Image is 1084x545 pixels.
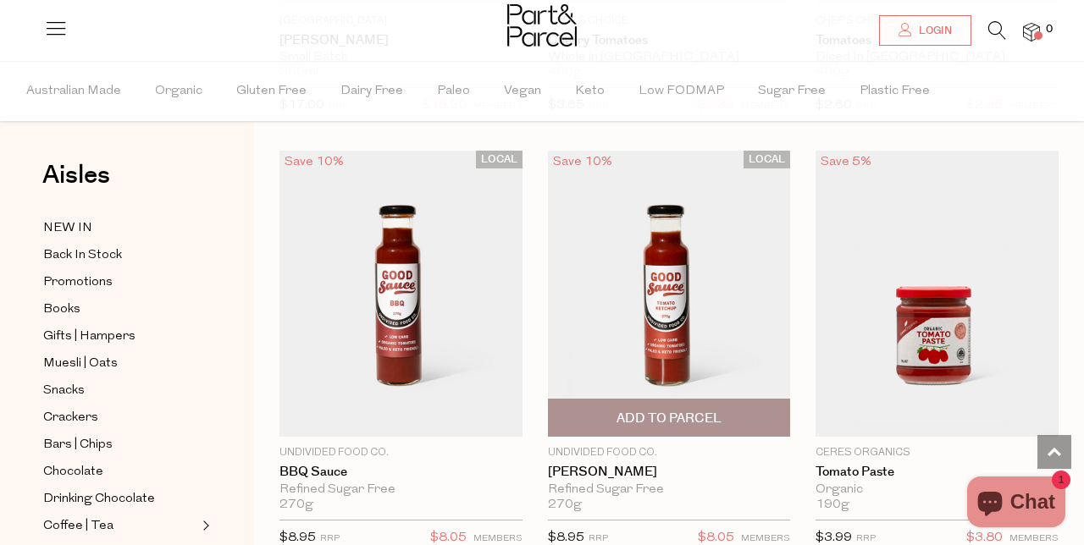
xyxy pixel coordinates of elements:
[43,300,80,320] span: Books
[915,24,952,38] span: Login
[816,151,877,173] div: Save 5%
[279,465,523,480] a: BBQ Sauce
[43,489,155,509] span: Drinking Chocolate
[962,476,1070,531] inbox-online-store-chat: Shopify online store chat
[856,534,876,543] small: RRP
[43,354,118,374] span: Muesli | Oats
[43,380,197,401] a: Snacks
[43,245,197,266] a: Back In Stock
[816,482,1059,498] div: Organic
[43,461,197,482] a: Chocolate
[43,245,122,266] span: Back In Stock
[43,434,197,455] a: Bars | Chips
[43,516,113,537] span: Coffee | Tea
[198,515,210,536] button: Expand/Collapse Coffee | Tea
[279,151,523,437] img: BBQ Sauce
[548,151,617,173] div: Save 10%
[816,445,1059,460] p: Ceres Organics
[43,299,197,320] a: Books
[26,62,121,121] span: Australian Made
[43,407,197,428] a: Crackers
[43,218,92,239] span: NEW IN
[43,408,98,428] span: Crackers
[43,353,197,374] a: Muesli | Oats
[43,326,197,347] a: Gifts | Hampers
[43,435,113,455] span: Bars | Chips
[279,151,349,173] div: Save 10%
[1023,23,1040,41] a: 0
[473,534,523,543] small: MEMBERS
[816,465,1059,480] a: Tomato Paste
[1009,534,1059,543] small: MEMBERS
[744,151,790,168] span: LOCAL
[548,482,791,498] div: Refined Sugar Free
[43,381,85,401] span: Snacks
[816,151,1059,437] img: Tomato Paste
[816,531,852,544] span: $3.99
[43,462,103,482] span: Chocolate
[279,482,523,498] div: Refined Sugar Free
[639,62,724,121] span: Low FODMAP
[43,327,135,347] span: Gifts | Hampers
[548,465,791,480] a: [PERSON_NAME]
[548,498,582,513] span: 270g
[236,62,307,121] span: Gluten Free
[575,62,605,121] span: Keto
[816,498,849,513] span: 190g
[155,62,202,121] span: Organic
[476,151,523,168] span: LOCAL
[320,534,340,543] small: RRP
[758,62,826,121] span: Sugar Free
[548,531,584,544] span: $8.95
[879,15,971,46] a: Login
[43,515,197,537] a: Coffee | Tea
[548,399,791,437] button: Add To Parcel
[279,445,523,460] p: Undivided Food Co.
[589,534,608,543] small: RRP
[860,62,930,121] span: Plastic Free
[617,410,722,427] span: Add To Parcel
[43,272,113,293] span: Promotions
[279,531,316,544] span: $8.95
[279,498,313,513] span: 270g
[437,62,470,121] span: Paleo
[340,62,403,121] span: Dairy Free
[43,217,197,239] a: NEW IN
[548,151,791,437] img: Tomato Ketchup
[548,445,791,460] p: Undivided Food Co.
[42,162,110,205] a: Aisles
[1042,22,1057,37] span: 0
[43,488,197,509] a: Drinking Chocolate
[43,272,197,293] a: Promotions
[507,4,577,47] img: Part&Parcel
[42,157,110,194] span: Aisles
[741,534,790,543] small: MEMBERS
[504,62,541,121] span: Vegan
